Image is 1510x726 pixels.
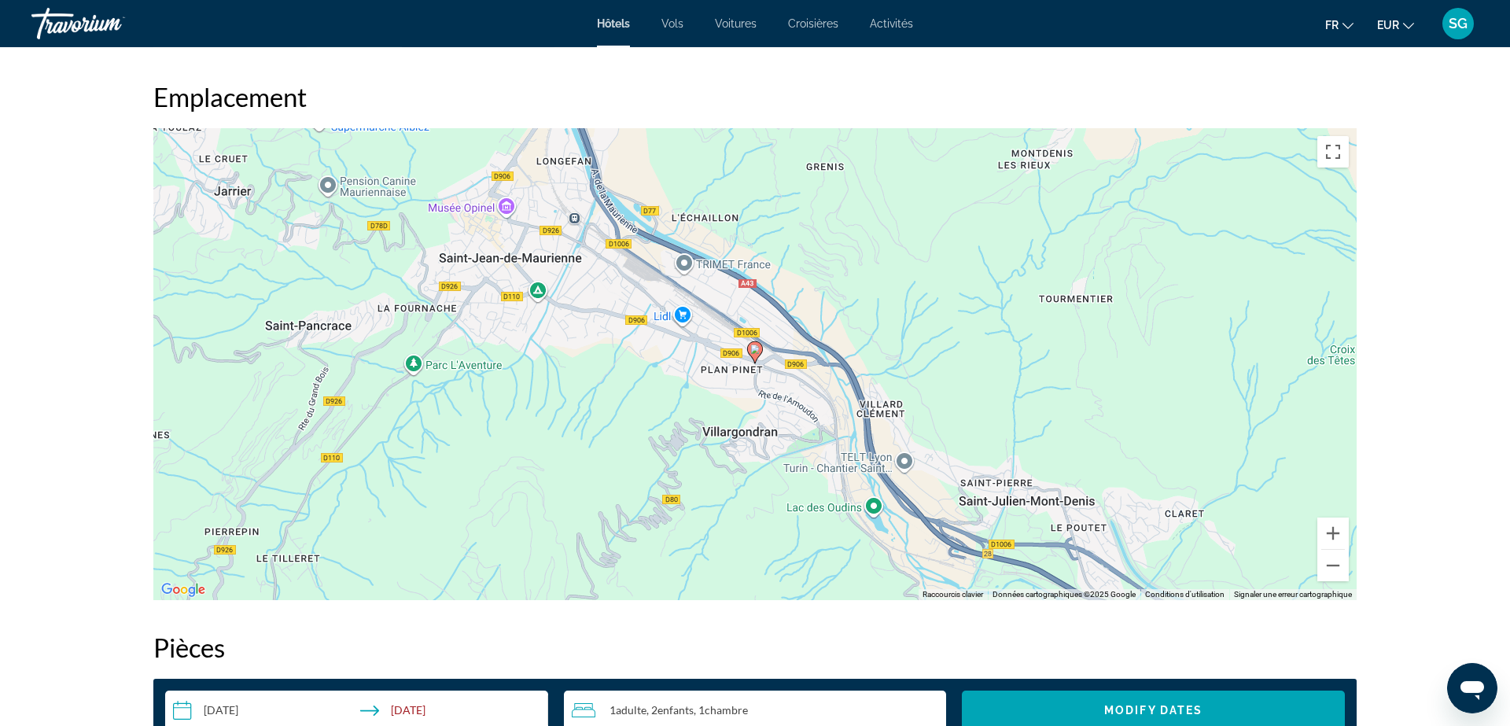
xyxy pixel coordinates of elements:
span: Chambre [705,703,748,717]
span: , 1 [694,704,748,717]
h2: Emplacement [153,81,1357,112]
a: Croisières [788,17,838,30]
button: Passer en plein écran [1317,136,1349,168]
a: Vols [661,17,683,30]
iframe: Bouton de lancement de la fenêtre de messagerie [1447,663,1497,713]
span: Enfants [657,703,694,717]
button: Zoom arrière [1317,550,1349,581]
span: Données cartographiques ©2025 Google [993,590,1136,599]
button: Change currency [1377,13,1414,36]
button: Raccourcis clavier [923,589,983,600]
a: Signaler une erreur cartographique [1234,590,1352,599]
a: Travorium [31,3,189,44]
span: , 2 [646,704,694,717]
span: SG [1449,16,1468,31]
h2: Pièces [153,632,1357,663]
a: Voitures [715,17,757,30]
button: Change language [1325,13,1353,36]
button: User Menu [1438,7,1479,40]
a: Hôtels [597,17,630,30]
a: Activités [870,17,913,30]
span: Adulte [616,703,646,717]
a: Conditions d'utilisation (s'ouvre dans un nouvel onglet) [1145,590,1225,599]
button: Zoom avant [1317,518,1349,549]
span: Modify Dates [1104,704,1202,717]
span: fr [1325,19,1339,31]
a: Ouvrir cette zone dans Google Maps (dans une nouvelle fenêtre) [157,580,209,600]
span: 1 [610,704,646,717]
img: Google [157,580,209,600]
span: EUR [1377,19,1399,31]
